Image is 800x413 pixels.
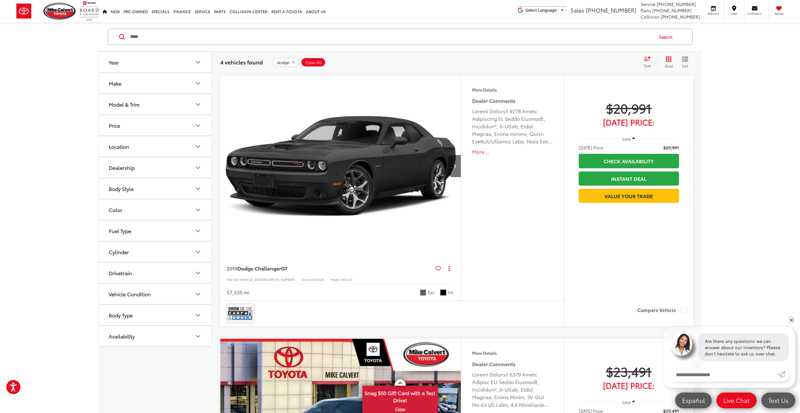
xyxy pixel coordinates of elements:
[233,277,295,282] span: [US_VEHICLE_IDENTIFICATION_NUMBER]
[641,14,659,20] span: Collision
[194,311,202,319] div: Body Type
[194,269,202,277] div: Drivetrain
[761,393,795,408] a: Text Us
[472,148,553,155] button: More...
[301,58,326,67] button: Clear All
[661,14,700,20] span: [PHONE_NUMBER]
[220,75,462,256] a: 2019 Dodge Challenger GT2019 Dodge Challenger GT2019 Dodge Challenger GT2019 Dodge Challenger GT
[99,263,212,283] button: DrivetrainDrivetrain
[194,248,202,256] div: Cylinder
[449,266,450,271] span: dropdown dots
[420,289,426,296] span: Destroyer Gray Clearcoat
[448,155,461,177] button: Next image
[579,189,679,203] a: Value Your Trade
[99,199,212,220] button: ColorColor
[641,1,655,7] span: Service
[305,60,322,65] span: Clear All
[194,332,202,340] div: Availability
[330,277,341,282] span: Model:
[448,289,455,295] span: Int.
[194,185,202,193] div: Body Style
[227,265,237,272] span: 2019
[99,115,212,136] button: PricePrice
[570,6,584,14] span: Sales
[472,97,553,104] h5: Dealer Comments
[281,265,288,272] span: GT
[130,29,653,44] input: Search by Make, Model, or Keyword
[99,284,212,304] button: Vehicle ConditionVehicle Condition
[586,6,636,14] span: [PHONE_NUMBER]
[653,29,681,45] button: Search
[727,12,741,16] span: Map
[220,75,462,256] div: 2019 Dodge Challenger GT 0
[716,393,757,408] a: Live Chat
[311,277,324,282] span: 254262A
[277,60,289,65] span: dodge
[109,59,119,65] div: Year
[237,265,281,272] span: Dodge Challenger
[472,107,553,145] div: Loremi Dolorsi! 9278 Ametc Adipiscing EL Seddo Eiusmodt, Incididun®, 6-Utlab, Etdol Magnaa, Enima...
[109,101,140,107] div: Model & Trim
[220,58,263,66] span: 4 vehicles found
[682,63,688,68] span: List
[109,143,129,149] div: Location
[194,206,202,214] div: Color
[43,3,77,20] img: Mike Calvert Toyota
[194,59,202,66] div: Year
[99,242,212,262] button: CylinderCylinder
[778,368,789,382] a: Submit
[622,399,631,405] span: Less
[641,7,651,14] span: Parts
[748,12,762,16] span: Contact
[99,220,212,241] button: Fuel TypeFuel Type
[644,63,651,68] span: Sort
[619,133,638,144] button: Less
[663,144,679,151] span: $20,991
[472,360,553,368] h5: Dealer Comments
[194,122,202,129] div: Price
[472,87,553,92] h4: More Details
[428,289,435,295] span: Ext.
[525,8,557,13] span: Select Language
[363,386,437,405] span: Snag $50 Gift Card with a Test Drive!
[622,136,631,142] span: Less
[109,270,132,276] div: Drivetrain
[579,171,679,186] a: Instant Deal
[558,8,559,13] span: ​
[772,12,786,16] span: Saved
[637,307,687,313] label: Compare Vehicle
[472,351,553,355] h4: More Details
[109,312,133,318] div: Body Type
[109,291,151,297] div: Vehicle Condition
[677,56,693,69] button: List View
[109,249,129,255] div: Cylinder
[698,333,789,361] div: Are there any questions we can answer about our inventory? Please don't hesitate to ask us over c...
[525,8,564,13] a: Select Language​
[679,396,708,404] span: Español
[619,396,638,408] button: Less
[99,73,212,93] button: MakeMake
[194,290,202,298] div: Vehicle Condition
[109,165,135,170] div: Dealership
[579,119,679,125] span: [DATE] Price:
[301,277,311,282] span: Stock:
[109,333,135,339] div: Availability
[109,207,122,213] div: Color
[109,186,134,192] div: Body Style
[472,371,553,408] div: Loremi Dolorsi! 6379 Ametc Adipisc ELI Seddo Eiusmodt, Incididun®, 0-Utlab, Etdol Magnaa, Enima M...
[579,154,679,168] a: Check Availability
[99,157,212,178] button: DealershipDealership
[194,164,202,171] div: Dealership
[670,333,692,356] img: Agent profile photo
[227,265,433,272] a: 2019Dodge ChallengerGT
[273,58,299,67] button: remove dodge
[706,12,720,16] span: Service
[579,144,604,151] span: [DATE] Price:
[109,228,131,234] div: Fuel Type
[109,80,121,86] div: Make
[765,396,792,404] span: Text Us
[658,56,677,69] button: Grid View
[99,136,212,157] button: LocationLocation
[675,393,712,408] a: Español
